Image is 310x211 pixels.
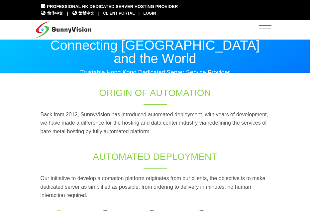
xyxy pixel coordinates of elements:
span: Professional HK Dedicated Server Hosting Provider [47,4,178,9]
li: | [98,10,99,17]
a: 繁體中文 [72,10,95,17]
li: | [67,10,68,17]
a: Client Portal [103,11,135,16]
h1: Automated Deployment [86,150,224,163]
button: Toggle navigation [256,21,275,37]
a: Login [143,11,156,16]
p: Back from 2012, SunnyVision has introduced automated deployment, with years of development, we ha... [41,110,270,136]
li: | [139,10,140,17]
p: Connecting [GEOGRAPHIC_DATA] and the World [41,39,270,65]
p: Our initiative to develop automation platform originates from our clients, the objective is to ma... [41,174,270,200]
a: 简体中文 [41,10,63,17]
h1: Origin of Automation [86,86,224,99]
p: Trustable Hong Kong Dedicated Server Service Provider [41,68,270,76]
